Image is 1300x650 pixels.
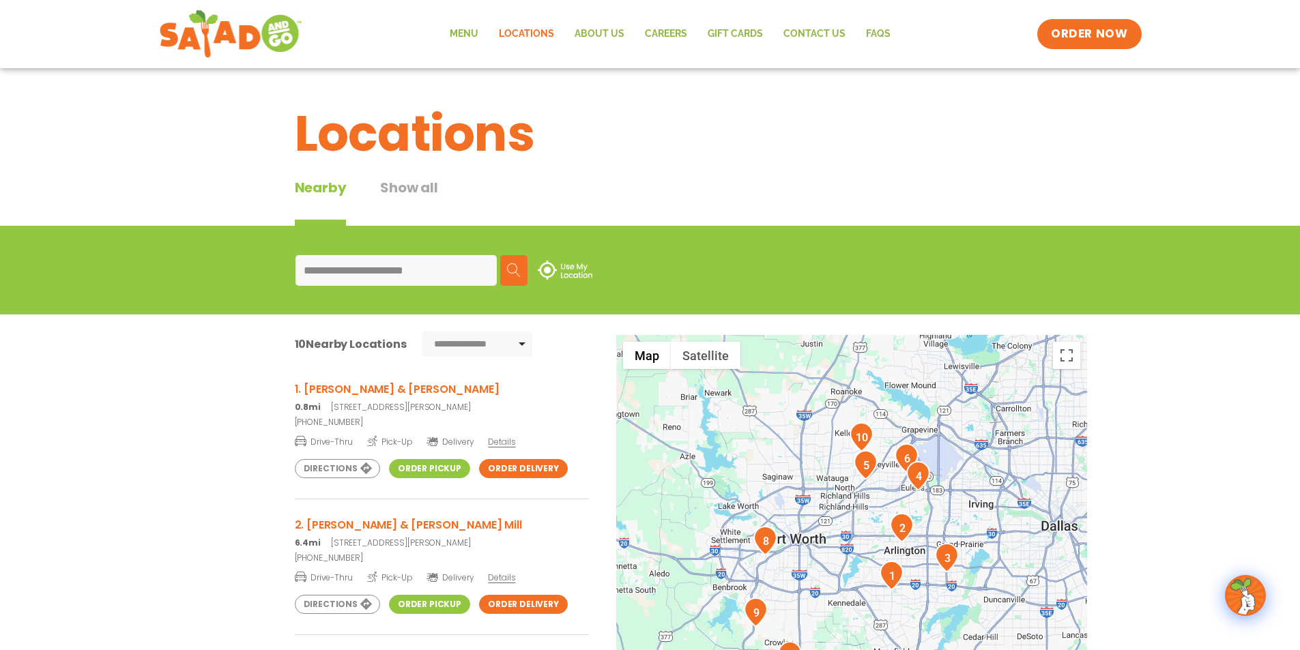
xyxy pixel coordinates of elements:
[753,526,777,555] div: 8
[895,443,919,473] div: 6
[389,595,470,614] a: Order Pickup
[439,18,901,50] nav: Menu
[427,572,474,584] span: Delivery
[295,416,588,428] a: [PHONE_NUMBER]
[850,422,873,452] div: 10
[295,570,353,584] span: Drive-Thru
[295,177,472,226] div: Tabbed content
[906,461,930,490] div: 4
[295,177,347,226] div: Nearby
[935,543,959,572] div: 3
[295,401,588,413] p: [STREET_ADDRESS][PERSON_NAME]
[295,336,306,352] span: 10
[295,381,588,413] a: 1. [PERSON_NAME] & [PERSON_NAME] 0.8mi[STREET_ADDRESS][PERSON_NAME]
[1037,19,1141,49] a: ORDER NOW
[880,561,904,590] div: 1
[1053,342,1080,369] button: Toggle fullscreen view
[635,18,697,50] a: Careers
[295,595,380,614] a: Directions
[295,567,588,584] a: Drive-Thru Pick-Up Delivery Details
[367,570,413,584] span: Pick-Up
[479,595,568,614] a: Order Delivery
[488,436,515,447] span: Details
[854,450,878,479] div: 5
[295,97,1006,171] h1: Locations
[295,537,321,548] strong: 6.4mi
[380,177,437,226] button: Show all
[744,597,768,627] div: 9
[507,263,521,277] img: search.svg
[479,459,568,478] a: Order Delivery
[295,401,321,413] strong: 0.8mi
[489,18,564,50] a: Locations
[295,336,407,353] div: Nearby Locations
[367,434,413,448] span: Pick-Up
[856,18,901,50] a: FAQs
[295,459,380,478] a: Directions
[488,572,515,583] span: Details
[295,516,588,549] a: 2. [PERSON_NAME] & [PERSON_NAME] Mill 6.4mi[STREET_ADDRESS][PERSON_NAME]
[671,342,740,369] button: Show satellite imagery
[295,552,588,564] a: [PHONE_NUMBER]
[295,516,588,533] h3: 2. [PERSON_NAME] & [PERSON_NAME] Mill
[564,18,635,50] a: About Us
[1226,576,1265,615] img: wpChatIcon
[295,434,353,448] span: Drive-Thru
[427,436,474,448] span: Delivery
[1051,26,1127,42] span: ORDER NOW
[295,537,588,549] p: [STREET_ADDRESS][PERSON_NAME]
[295,381,588,398] h3: 1. [PERSON_NAME] & [PERSON_NAME]
[890,513,914,542] div: 2
[623,342,671,369] button: Show street map
[773,18,856,50] a: Contact Us
[439,18,489,50] a: Menu
[538,261,592,280] img: use-location.svg
[697,18,773,50] a: GIFT CARDS
[159,7,303,61] img: new-SAG-logo-768×292
[295,431,588,448] a: Drive-Thru Pick-Up Delivery Details
[389,459,470,478] a: Order Pickup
